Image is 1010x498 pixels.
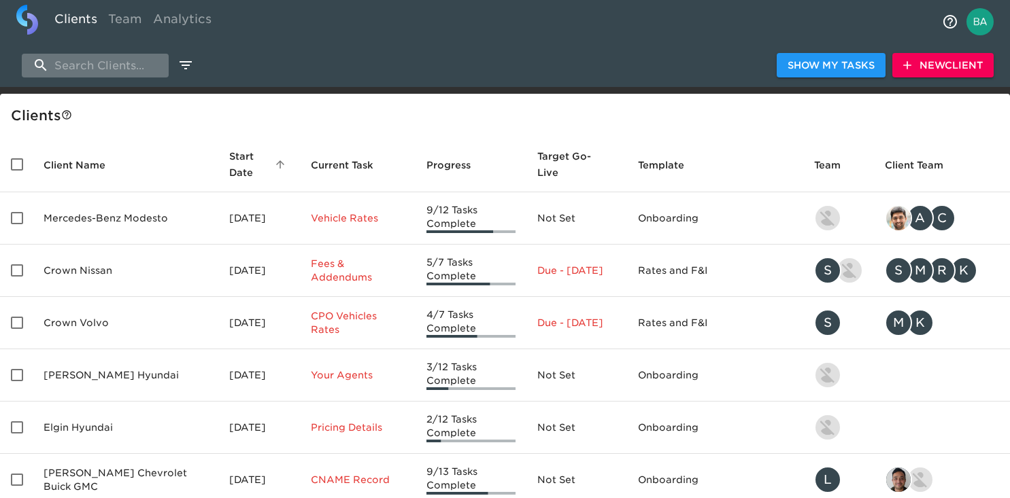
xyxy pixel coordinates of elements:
span: Show My Tasks [788,57,875,74]
img: austin@roadster.com [837,258,862,283]
p: Your Agents [311,368,404,382]
img: logo [16,5,38,35]
div: L [814,466,841,493]
p: Vehicle Rates [311,211,404,225]
td: Elgin Hyundai [33,402,218,454]
div: S [814,257,841,284]
div: K [950,257,977,284]
td: Not Set [526,402,626,454]
div: S [814,309,841,336]
span: Client Team [885,157,961,173]
td: Onboarding [627,192,803,245]
div: S [885,257,912,284]
td: Onboarding [627,402,803,454]
div: kevin.lo@roadster.com [814,361,863,389]
span: New Client [903,57,983,74]
div: leland@roadster.com [814,466,863,493]
p: Fees & Addendums [311,257,404,284]
p: Pricing Details [311,421,404,434]
td: Onboarding [627,349,803,402]
td: Crown Volvo [33,297,218,349]
span: Calculated based on the start date and the duration of all Tasks contained in this Hub. [537,148,598,181]
td: [PERSON_NAME] Hyundai [33,349,218,402]
a: Analytics [148,5,217,38]
div: savannah@roadster.com, austin@roadster.com [814,257,863,284]
div: mcooley@crowncars.com, kwilson@crowncars.com [885,309,999,336]
td: [DATE] [218,297,300,349]
td: 4/7 Tasks Complete [416,297,527,349]
td: Not Set [526,192,626,245]
p: Due - [DATE] [537,316,616,330]
div: M [885,309,912,336]
div: kevin.lo@roadster.com [814,414,863,441]
div: R [928,257,956,284]
img: Profile [966,8,994,35]
div: sparent@crowncars.com, mcooley@crowncars.com, rrobins@crowncars.com, kwilson@crowncars.com [885,257,999,284]
td: [DATE] [218,245,300,297]
div: Client s [11,105,1005,126]
td: Rates and F&I [627,245,803,297]
span: Client Name [44,157,123,173]
svg: This is a list of all of your clients and clients shared with you [61,109,72,120]
img: sai@simplemnt.com [886,467,911,492]
img: sandeep@simplemnt.com [886,206,911,230]
button: notifications [934,5,966,38]
button: Show My Tasks [777,53,886,78]
td: Not Set [526,349,626,402]
td: 9/12 Tasks Complete [416,192,527,245]
div: sai@simplemnt.com, nikko.foster@roadster.com [885,466,999,493]
td: 5/7 Tasks Complete [416,245,527,297]
img: kevin.lo@roadster.com [815,415,840,440]
td: 3/12 Tasks Complete [416,349,527,402]
span: Template [638,157,702,173]
div: A [907,204,934,232]
span: Start Date [229,148,289,181]
input: search [22,54,169,77]
p: CNAME Record [311,473,404,486]
span: Target Go-Live [537,148,616,181]
img: nikko.foster@roadster.com [908,467,932,492]
a: Clients [49,5,103,38]
td: Rates and F&I [627,297,803,349]
img: kevin.lo@roadster.com [815,363,840,387]
div: K [907,309,934,336]
p: CPO Vehicles Rates [311,309,404,336]
p: Due - [DATE] [537,264,616,277]
td: Crown Nissan [33,245,218,297]
td: [DATE] [218,192,300,245]
div: sandeep@simplemnt.com, angelique.nurse@roadster.com, clayton.mandel@roadster.com [885,204,999,232]
div: C [928,204,956,232]
td: [DATE] [218,402,300,454]
td: [DATE] [218,349,300,402]
div: savannah@roadster.com [814,309,863,336]
span: This is the next Task in this Hub that should be completed [311,157,373,173]
span: Team [814,157,858,173]
td: 2/12 Tasks Complete [416,402,527,454]
span: Progress [426,157,488,173]
a: Team [103,5,148,38]
button: edit [174,54,197,77]
div: M [907,257,934,284]
span: Current Task [311,157,391,173]
button: NewClient [892,53,994,78]
td: Mercedes-Benz Modesto [33,192,218,245]
div: kevin.lo@roadster.com [814,204,863,232]
img: kevin.lo@roadster.com [815,206,840,230]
